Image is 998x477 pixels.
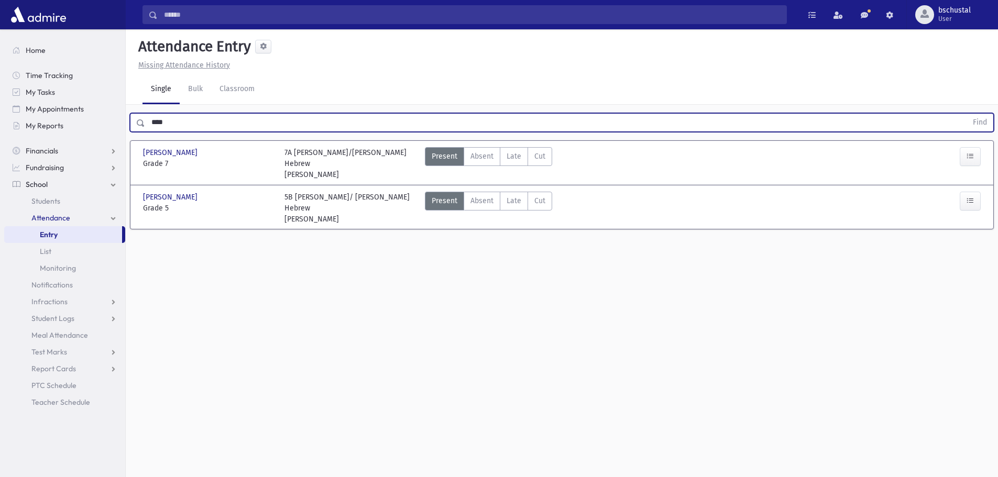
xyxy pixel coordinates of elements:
a: List [4,243,125,260]
a: Missing Attendance History [134,61,230,70]
a: Notifications [4,276,125,293]
span: Grade 7 [143,158,274,169]
span: Time Tracking [26,71,73,80]
span: My Reports [26,121,63,130]
span: Notifications [31,280,73,290]
span: bschustal [938,6,971,15]
a: Financials [4,142,125,159]
a: Teacher Schedule [4,394,125,411]
span: Present [432,151,457,162]
a: PTC Schedule [4,377,125,394]
span: Attendance [31,213,70,223]
span: Home [26,46,46,55]
div: 5B [PERSON_NAME]/ [PERSON_NAME] Hebrew [PERSON_NAME] [284,192,415,225]
span: Report Cards [31,364,76,373]
span: User [938,15,971,23]
span: Teacher Schedule [31,397,90,407]
a: Meal Attendance [4,327,125,343]
span: Infractions [31,297,68,306]
span: My Tasks [26,87,55,97]
h5: Attendance Entry [134,38,251,56]
span: Meal Attendance [31,330,88,340]
a: Monitoring [4,260,125,276]
span: Absent [470,195,493,206]
span: Absent [470,151,493,162]
div: 7A [PERSON_NAME]/[PERSON_NAME] Hebrew [PERSON_NAME] [284,147,415,180]
span: [PERSON_NAME] [143,147,200,158]
a: Time Tracking [4,67,125,84]
input: Search [158,5,786,24]
u: Missing Attendance History [138,61,230,70]
span: Monitoring [40,263,76,273]
span: Fundraising [26,163,64,172]
span: Cut [534,151,545,162]
span: Grade 5 [143,203,274,214]
button: Find [967,114,993,131]
a: Classroom [211,75,263,104]
a: Entry [4,226,122,243]
span: Test Marks [31,347,67,357]
span: List [40,247,51,256]
span: Financials [26,146,58,156]
a: Fundraising [4,159,125,176]
a: Home [4,42,125,59]
a: School [4,176,125,193]
div: AttTypes [425,147,552,180]
div: AttTypes [425,192,552,225]
a: Students [4,193,125,209]
span: Student Logs [31,314,74,323]
span: Late [507,151,521,162]
span: Entry [40,230,58,239]
span: Late [507,195,521,206]
span: PTC Schedule [31,381,76,390]
a: Single [142,75,180,104]
a: My Appointments [4,101,125,117]
a: Report Cards [4,360,125,377]
a: Student Logs [4,310,125,327]
a: My Reports [4,117,125,134]
a: Bulk [180,75,211,104]
span: My Appointments [26,104,84,114]
a: Test Marks [4,343,125,360]
span: [PERSON_NAME] [143,192,200,203]
span: School [26,180,48,189]
a: Attendance [4,209,125,226]
span: Cut [534,195,545,206]
img: AdmirePro [8,4,69,25]
span: Present [432,195,457,206]
a: Infractions [4,293,125,310]
span: Students [31,196,60,206]
a: My Tasks [4,84,125,101]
